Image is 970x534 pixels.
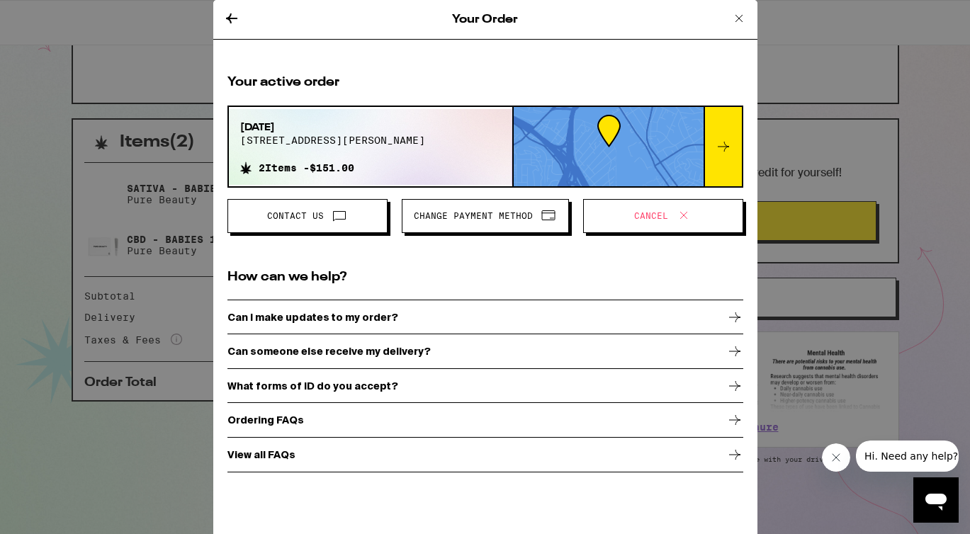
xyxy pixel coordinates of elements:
[227,438,743,472] a: View all FAQs
[402,199,569,233] button: Change Payment Method
[227,414,304,426] p: Ordering FAQs
[913,477,959,523] iframe: Button to launch messaging window
[240,135,425,146] span: [STREET_ADDRESS][PERSON_NAME]
[227,404,743,438] a: Ordering FAQs
[227,449,295,460] p: View all FAQs
[227,312,398,323] p: Can I make updates to my order?
[634,212,668,220] span: Cancel
[227,300,743,335] a: Can I make updates to my order?
[856,441,959,472] iframe: Message from company
[227,369,743,404] a: What forms of ID do you accept?
[227,199,388,233] button: Contact Us
[240,120,425,135] span: [DATE]
[227,335,743,370] a: Can someone else receive my delivery?
[267,212,324,220] span: Contact Us
[259,162,354,174] span: 2 Items - $151.00
[227,346,431,357] p: Can someone else receive my delivery?
[822,443,850,472] iframe: Close message
[227,268,743,286] h2: How can we help?
[583,199,743,233] button: Cancel
[414,212,533,220] span: Change Payment Method
[227,74,743,91] h2: Your active order
[227,380,398,392] p: What forms of ID do you accept?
